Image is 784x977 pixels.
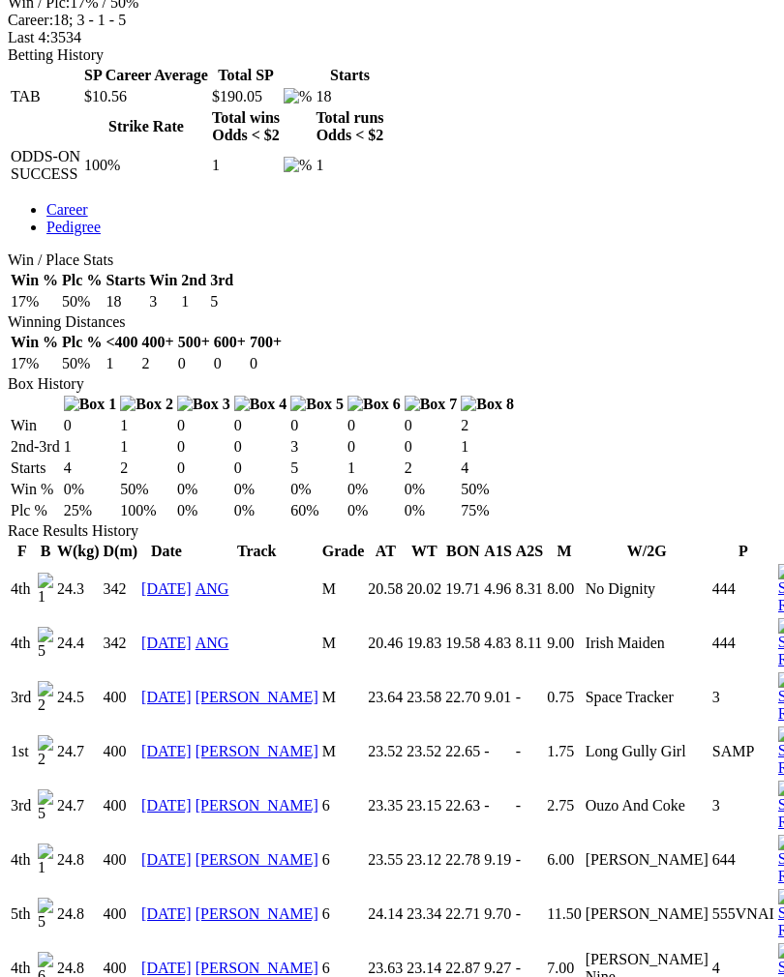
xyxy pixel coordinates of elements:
img: % [284,157,312,174]
td: 0 [176,416,231,435]
a: [PERSON_NAME] [196,851,318,868]
td: 23.34 [406,888,442,940]
td: 1 [63,437,118,457]
td: 23.15 [406,780,442,832]
td: 2 [119,459,174,478]
th: P [711,542,775,561]
td: 400 [103,834,139,886]
td: 75% [460,501,515,520]
td: 0% [404,501,459,520]
td: 50% [61,354,103,373]
a: [PERSON_NAME] [196,905,318,922]
td: M [321,617,366,669]
td: 1 [315,147,384,184]
td: 6 [321,780,366,832]
th: D(m) [103,542,139,561]
div: 3534 [8,29,776,46]
th: B [37,542,54,561]
a: [DATE] [141,635,192,651]
div: Betting History [8,46,776,64]
a: [DATE] [141,905,192,922]
td: 5 [289,459,345,478]
th: A1S [483,542,512,561]
th: Strike Rate [83,108,209,145]
td: 24.14 [367,888,404,940]
td: 0 [233,437,288,457]
img: Box 6 [347,396,401,413]
td: 3 [711,671,775,724]
td: 0 [63,416,118,435]
td: 0% [176,480,231,499]
th: 600+ [213,333,247,352]
th: M [546,542,582,561]
td: 20.46 [367,617,404,669]
td: 0% [347,480,402,499]
td: 23.52 [406,725,442,778]
td: Irish Maiden [585,617,709,669]
td: - [515,780,544,832]
th: A2S [515,542,544,561]
td: 644 [711,834,775,886]
a: [PERSON_NAME] [196,797,318,814]
td: 0 [213,354,247,373]
td: 24.8 [56,834,101,886]
img: 5 [38,627,53,660]
td: [PERSON_NAME] [585,834,709,886]
td: 22.78 [444,834,481,886]
img: Box 7 [405,396,458,413]
td: 22.71 [444,888,481,940]
td: 5 [209,292,234,311]
td: 4.96 [483,563,512,615]
td: 24.8 [56,888,101,940]
td: - [515,888,544,940]
td: 3 [711,780,775,832]
img: Box 3 [177,396,230,413]
td: M [321,563,366,615]
th: Starts [315,66,384,85]
td: 8.11 [515,617,544,669]
td: 0% [347,501,402,520]
td: 17% [10,354,59,373]
td: 4.83 [483,617,512,669]
a: ANG [196,580,229,597]
th: Win % [10,333,59,352]
td: 22.65 [444,725,481,778]
th: 400+ [141,333,175,352]
a: Career [46,201,88,218]
td: 400 [103,725,139,778]
td: 0 [233,416,288,435]
td: 4th [10,563,35,615]
th: 700+ [249,333,283,352]
th: AT [367,542,404,561]
th: Win % [10,271,59,290]
th: Win [148,271,178,290]
td: 50% [119,480,174,499]
td: 20.02 [406,563,442,615]
td: 9.19 [483,834,512,886]
td: 23.64 [367,671,404,724]
td: M [321,725,366,778]
td: Ouzo And Coke [585,780,709,832]
div: 18; 3 - 1 - 5 [8,12,776,29]
td: 4th [10,834,35,886]
td: - [483,780,512,832]
td: 2.75 [546,780,582,832]
img: Box 8 [461,396,514,413]
td: 1 [180,292,207,311]
td: 0% [176,501,231,520]
td: 19.58 [444,617,481,669]
td: 8.00 [546,563,582,615]
td: 555VNAI [711,888,775,940]
td: 2 [404,459,459,478]
td: 3 [148,292,178,311]
td: 22.63 [444,780,481,832]
img: 5 [38,789,53,822]
td: 50% [61,292,103,311]
td: 0 [404,416,459,435]
td: 0% [63,480,118,499]
td: 23.52 [367,725,404,778]
td: 1.75 [546,725,582,778]
td: 9.00 [546,617,582,669]
td: 400 [103,780,139,832]
th: Total wins Odds < $2 [211,108,281,145]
